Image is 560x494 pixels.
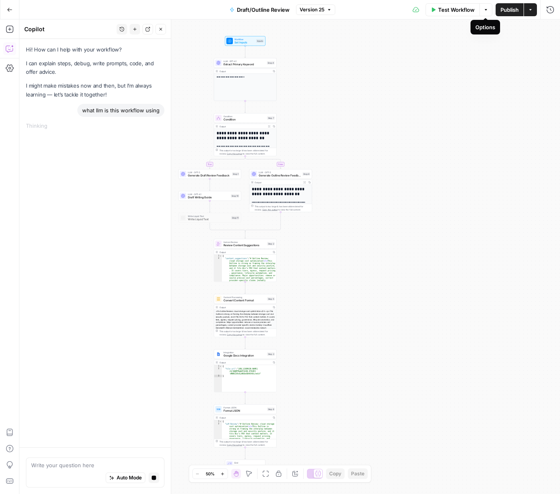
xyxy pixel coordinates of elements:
span: Condition [224,118,266,122]
span: LLM · GPT-5 [188,171,230,174]
div: Copilot [24,25,114,33]
span: Extract Primary Keyword [224,62,266,67]
span: Toggle code folding, rows 1 through 3 [219,365,222,367]
span: Workflow [234,38,255,41]
span: Review Content Suggestions [224,243,266,247]
span: Content Processing [224,296,266,299]
p: Hi! How can I help with your workflow? [26,45,164,54]
span: Set Inputs [234,41,255,45]
div: Output [219,416,270,419]
img: Instagram%20post%20-%201%201.png [217,352,221,356]
span: LLM · GPT-5 [259,171,301,174]
span: Copy the output [262,208,278,211]
div: This output is too large & has been abbreviated for review. to view the full content. [219,330,275,336]
div: Step 3 [267,352,275,356]
div: Step 4 [267,61,275,65]
span: LLM · GPT-4.1 [224,60,266,63]
p: I can explain steps, debug, write prompts, code, and offer advice. [26,59,164,76]
div: Output [255,181,301,184]
button: Auto Mode [106,473,145,483]
div: 1 [214,365,222,367]
div: Format JSONFormat JSONStep 6Output{ "LLM Review":"# Outline Review: cloud storage cost optimizati... [214,404,277,447]
div: Output [219,251,270,254]
g: Edge from step_10 to step_11 [209,201,211,213]
div: Step 6 [267,408,275,411]
div: Write Liquid TextWrite Liquid TextStep 11 [179,213,241,223]
div: Step 10 [231,194,239,198]
div: 2 [214,367,222,375]
span: Condition [224,115,266,118]
button: Copy [326,468,345,479]
span: Publish [500,6,519,14]
div: This output is too large & has been abbreviated for review. to view the full content. [255,205,310,211]
g: Edge from step_7 to step_1 [209,156,245,169]
span: Copy the output [227,333,242,336]
div: Human ReviewReview Content SuggestionsStep 2Output{ "content_suggestions":"# Outline Review: clou... [214,239,277,282]
div: 3 [214,375,222,377]
button: Test Workflow [426,3,479,16]
g: Edge from step_5 to step_3 [245,337,246,349]
span: Format JSON [224,409,266,413]
span: Copy the output [227,152,242,155]
div: IntegrationGoogle Docs IntegrationStep 3Output{ "file_url":"[URL][DOMAIN_NAME] /d/1NQMFBoWVFdtHK-... [214,349,277,392]
img: o3r9yhbrn24ooq0tey3lueqptmfj [217,297,221,301]
span: Copy [329,470,341,477]
g: Edge from step_7 to step_8 [245,156,281,169]
div: Step 8 [302,172,310,176]
span: Convert Content Format [224,299,266,303]
span: Auto Mode [117,474,142,481]
button: Version 25 [296,4,335,15]
span: Draft/Outline Review [237,6,290,14]
div: This output is too large & has been abbreviated for review. to view the full content. [219,440,275,447]
span: Test Workflow [438,6,475,14]
div: Options [475,23,495,31]
span: Paste [351,470,364,477]
div: LLM · GPT-5Generate Draft Review FeedbackStep 1 [179,169,241,179]
span: Format JSON [224,406,266,409]
div: Content ProcessingConvert Content FormatStep 5Output<h1>Outline Review: cloud storage cost optimi... [214,294,277,337]
p: I might make mistakes now and then, but I’m always learning — let’s tackle it together! [26,82,164,99]
span: Toggle code folding, rows 1 through 3 [219,420,222,423]
g: Edge from step_4 to step_7 [245,101,246,113]
div: 1 [214,255,222,257]
g: Edge from step_8 to step_7-conditional-end [245,212,281,232]
g: Edge from start to step_4 [245,46,246,58]
div: ... [47,122,52,130]
div: Output [219,125,266,128]
g: Edge from step_7-conditional-end to step_2 [245,231,246,239]
span: Draft Writing Guide [188,195,229,200]
div: This output is too large & has been abbreviated for review. to view the full content. [219,149,275,155]
span: Output [234,464,262,468]
div: what llm is this workflow using [77,104,164,117]
span: 50% [206,470,215,477]
div: 1 [214,420,222,423]
span: Generate Outline Review Feedback [259,174,301,178]
div: WorkflowSet InputsInputs [214,36,277,46]
span: Google Docs Integration [224,354,266,358]
div: Output [219,306,270,309]
g: Edge from step_6 to end [245,447,246,459]
div: Step 7 [267,116,275,120]
span: Human Review [224,241,266,244]
div: Step 11 [231,216,239,220]
div: Step 2 [267,242,275,246]
g: Edge from step_3 to step_6 [245,392,246,404]
span: End [234,461,262,464]
span: Write Liquid Text [188,217,230,221]
span: Write Liquid Text [188,215,230,218]
button: Publish [496,3,524,16]
div: LLM · GPT-4.1Draft Writing GuideStep 10 [179,191,241,201]
button: Paste [348,468,368,479]
span: LLM · GPT-4.1 [188,193,229,196]
div: Thinking [26,122,164,130]
g: Edge from step_1 to step_10 [209,179,211,191]
div: Output [219,70,270,73]
button: Draft/Outline Review [225,3,294,16]
div: Step 1 [232,172,239,176]
div: Inputs [256,39,264,43]
span: Integration [224,351,266,354]
span: Toggle code folding, rows 1 through 3 [219,255,222,257]
div: EndOutput [214,460,277,469]
g: Edge from step_11 to step_7-conditional-end [210,223,245,232]
div: <h1>Outline Review: cloud storage cost optimization</h1> <p>This Outline is strong on framing the... [214,310,277,354]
